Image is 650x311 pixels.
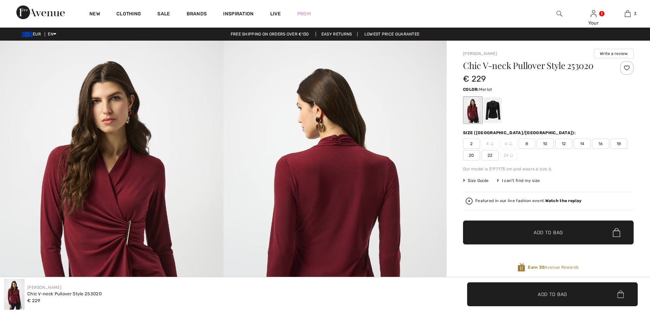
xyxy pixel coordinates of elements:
a: New [89,11,100,18]
span: € 229 [463,74,486,84]
span: Merlot [479,87,492,92]
button: Write a review [594,49,634,58]
img: ring-m.svg [510,154,513,157]
a: Live [270,10,281,17]
span: Size Guide [463,178,489,184]
button: Add to Bag [467,282,638,306]
span: 14 [574,139,591,149]
div: Chic V-neck Pullover Style 253020 [27,291,102,297]
span: Color: [463,87,479,92]
img: Chic V-Neck Pullover Style 253020 [4,279,25,310]
a: Free shipping on orders over €130 [225,32,315,37]
a: [PERSON_NAME] [27,285,61,290]
button: Add to Bag [463,221,634,244]
div: Featured in our live fashion event. [475,199,581,203]
a: Clothing [116,11,141,18]
a: 3 [611,10,644,18]
img: My Bag [625,10,631,18]
span: 4 [481,139,499,149]
img: Avenue Rewards [518,263,525,272]
div: Merlot [464,97,482,123]
div: I can't find my size [497,178,540,184]
a: Sale [157,11,170,18]
span: EUR [22,32,44,37]
span: 8 [518,139,535,149]
span: 20 [463,150,480,160]
a: Brands [187,11,207,18]
img: ring-m.svg [490,142,494,145]
span: 6 [500,139,517,149]
span: 10 [537,139,554,149]
span: 24 [500,150,517,160]
strong: Watch the replay [545,198,582,203]
img: ring-m.svg [509,142,512,145]
img: 1ère Avenue [16,5,65,19]
a: Prom [297,10,311,17]
span: € 229 [27,298,41,303]
span: Add to Bag [538,291,567,298]
span: 16 [592,139,609,149]
h1: Chic V-neck Pullover Style 253020 [463,61,605,70]
img: Bag.svg [613,228,620,237]
span: Avenue Rewards [528,264,579,270]
div: Our model is 5'9"/175 cm and wears a size 6. [463,166,634,172]
div: Size ([GEOGRAPHIC_DATA]/[GEOGRAPHIC_DATA]): [463,130,577,136]
div: Your [577,19,610,27]
div: Black [484,97,502,123]
span: Inspiration [223,11,254,18]
span: EN [48,32,56,37]
span: 3 [634,11,636,17]
span: 2 [463,139,480,149]
a: Easy Returns [316,32,358,37]
strong: Earn 30 [528,265,545,270]
span: 18 [610,139,627,149]
a: Lowest Price Guarantee [359,32,425,37]
img: search the website [557,10,562,18]
img: Euro [22,32,33,37]
span: Add to Bag [534,229,563,236]
img: My Info [591,10,596,18]
img: Bag.svg [617,291,624,298]
a: Sign In [591,10,596,17]
img: Watch the replay [466,198,473,204]
span: 22 [481,150,499,160]
span: 12 [555,139,572,149]
a: [PERSON_NAME] [463,51,497,56]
